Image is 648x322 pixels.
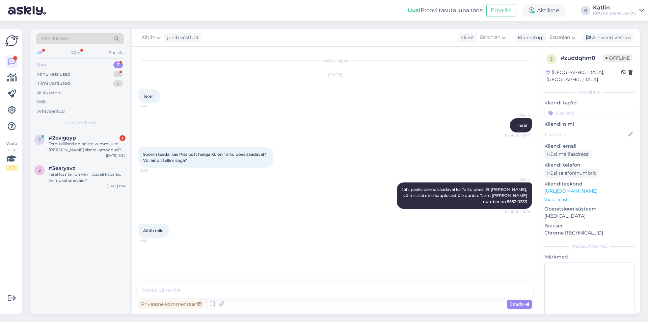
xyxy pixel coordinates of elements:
div: [DATE] 8:14 [107,183,126,189]
b: Uus! [408,7,421,14]
span: Otsi kliente [42,35,69,42]
span: Tere! [518,123,527,128]
div: 7 [113,71,123,78]
div: 0 [113,80,123,87]
span: Uued vestlused [64,120,96,126]
p: Chrome [TECHNICAL_ID] [544,229,634,237]
p: Operatsioonisüsteem [544,205,634,213]
div: Socials [108,48,124,57]
p: Kliendi email [544,143,634,150]
div: Web [70,48,82,57]
img: Askly Logo [5,34,18,47]
div: KPG Kaubanduse OÜ [593,10,637,16]
div: Aktiivne [523,4,565,17]
a: KätlinKPG Kaubanduse OÜ [593,5,644,16]
span: Estonian [480,34,501,41]
div: Klienditugi [515,34,544,41]
span: 8:50 [140,238,166,243]
div: Küsi telefoninumbrit [544,169,599,178]
div: Arhiveeritud [37,108,65,115]
p: [MEDICAL_DATA] [544,213,634,220]
span: Offline [603,54,632,62]
div: Tere! Kas teil on veini pudeli kapsleid termokahanevaid? [49,171,126,183]
span: 8:47 [140,104,166,109]
div: Kõik [37,99,47,105]
input: Lisa nimi [545,131,627,138]
a: [URL][DOMAIN_NAME] [544,188,597,194]
button: Emailid [486,4,515,17]
div: juhib vestlust [164,34,199,41]
p: Kliendi nimi [544,121,634,128]
div: [DATE] 9:34 [106,153,126,158]
span: Nähtud ✓ 8:49 [505,209,530,214]
span: Estonian [549,34,570,41]
div: K [581,6,590,15]
span: Nähtud ✓ 8:47 [505,133,530,138]
p: Brauser [544,222,634,229]
span: Kätlin [141,34,155,41]
div: Kliendi info [544,89,634,95]
span: #2evigqyp [49,135,76,141]
span: Kätlin [505,113,530,118]
div: Tere. Millised on naiste kummikute [PERSON_NAME] sisetallamõõdud? Just nr. 40 ja 41? [49,141,126,153]
div: AI Assistent [37,90,62,96]
span: #3earyavz [49,165,75,171]
div: Kätlin [593,5,637,10]
div: Küsi meiliaadressi [544,150,592,159]
div: Vaata siia [5,141,18,171]
p: Klienditeekond [544,180,634,188]
div: 1 [119,135,126,141]
div: Vestlus algas [138,57,532,64]
span: Soovin teada, kas Pissipott heliga XL on Tartu poes saadaval? Või ainult tellimisega? [143,152,267,163]
span: Saada [510,301,529,307]
div: All [36,48,44,57]
span: z [550,56,553,61]
div: [GEOGRAPHIC_DATA], [GEOGRAPHIC_DATA] [546,69,621,83]
input: Lisa tag [544,108,634,118]
span: Jah, peaks olema saadaval ka Tartu poes. Et [PERSON_NAME], võite siiski otse kauplusest üle uurid... [402,187,528,204]
span: 2 [38,137,41,142]
div: Minu vestlused [37,71,71,78]
span: 8:48 [140,168,166,173]
span: Kätlin [505,177,530,182]
p: Kliendi tag'id [544,99,634,106]
div: Klient [458,34,474,41]
span: Aitäh teile! [143,228,164,233]
div: [DATE] [138,72,532,78]
p: Kliendi telefon [544,162,634,169]
div: 2 / 3 [5,165,18,171]
div: Uus [37,61,46,68]
div: Arhiveeri vestlus [582,33,634,42]
div: Privaatne kommentaar [138,300,204,309]
span: 3 [38,168,41,173]
div: Proovi tasuta juba täna: [408,6,484,15]
p: Vaata edasi ... [544,197,634,203]
div: Tiimi vestlused [37,80,70,87]
div: [PERSON_NAME] [544,243,634,249]
div: # zuddqhm0 [561,54,603,62]
p: Märkmed [544,253,634,261]
span: Tere! [143,94,153,99]
div: 2 [113,61,123,68]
